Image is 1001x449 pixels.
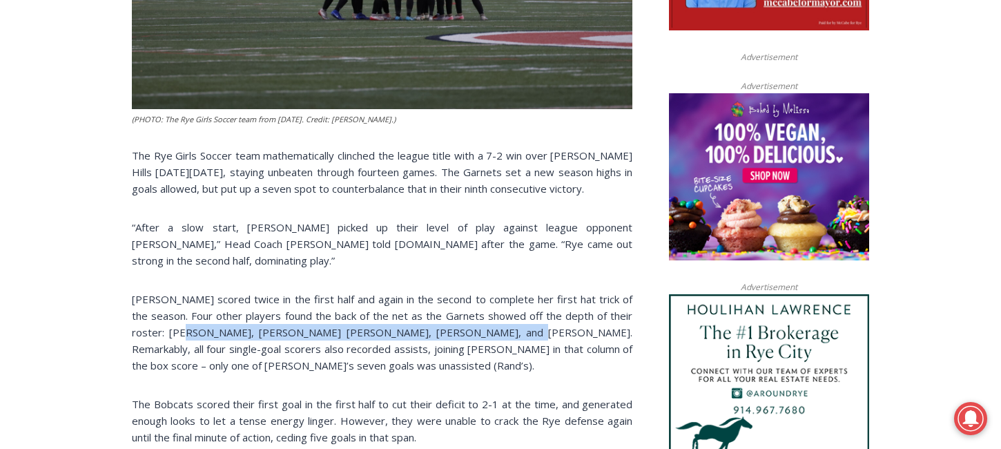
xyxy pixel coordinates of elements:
[727,50,811,64] span: Advertisement
[669,93,869,260] img: Baked by Melissa
[132,291,632,374] p: [PERSON_NAME] scored twice in the first half and again in the second to complete her first hat tr...
[349,1,652,134] div: "I learned about the history of a place I’d honestly never considered even as a resident of [GEOG...
[361,137,640,169] span: Intern @ [DOMAIN_NAME]
[727,280,811,294] span: Advertisement
[132,219,632,269] p: “After a slow start, [PERSON_NAME] picked up their level of play against league opponent [PERSON_...
[727,79,811,93] span: Advertisement
[332,134,669,172] a: Intern @ [DOMAIN_NAME]
[132,396,632,446] p: The Bobcats scored their first goal in the first half to cut their deficit to 2-1 at the time, an...
[132,147,632,197] p: The Rye Girls Soccer team mathematically clinched the league title with a 7-2 win over [PERSON_NA...
[132,113,632,126] figcaption: (PHOTO: The Rye Girls Soccer team from [DATE]. Credit: [PERSON_NAME].)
